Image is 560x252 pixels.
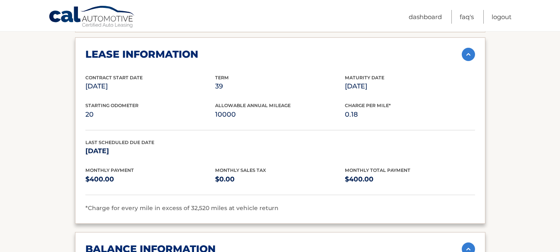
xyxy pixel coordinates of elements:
[215,109,345,120] p: 10000
[85,48,198,61] h2: lease information
[85,145,215,157] p: [DATE]
[85,109,215,120] p: 20
[345,75,384,81] span: Maturity Date
[345,103,391,108] span: Charge Per Mile*
[85,75,143,81] span: Contract Start Date
[215,81,345,92] p: 39
[215,174,345,185] p: $0.00
[345,174,475,185] p: $400.00
[48,5,136,29] a: Cal Automotive
[85,103,138,108] span: Starting Odometer
[215,75,229,81] span: Term
[85,167,134,173] span: Monthly Payment
[345,167,410,173] span: Monthly Total Payment
[85,81,215,92] p: [DATE]
[460,10,474,24] a: FAQ's
[85,204,279,212] span: *Charge for every mile in excess of 32,520 miles at vehicle return
[462,48,475,61] img: accordion-active.svg
[409,10,442,24] a: Dashboard
[345,109,475,120] p: 0.18
[215,103,291,108] span: Allowable Annual Mileage
[345,81,475,92] p: [DATE]
[85,139,154,145] span: Last Scheduled Due Date
[85,174,215,185] p: $400.00
[215,167,266,173] span: Monthly Sales Tax
[492,10,512,24] a: Logout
